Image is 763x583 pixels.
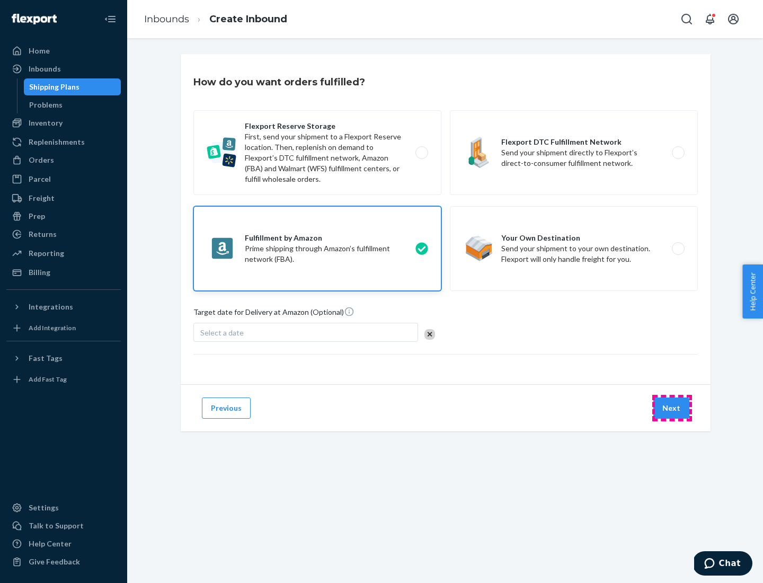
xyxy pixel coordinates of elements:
a: Freight [6,190,121,207]
div: Inbounds [29,64,61,74]
div: Reporting [29,248,64,259]
a: Shipping Plans [24,78,121,95]
div: Talk to Support [29,520,84,531]
button: Help Center [742,264,763,319]
div: Settings [29,502,59,513]
h3: How do you want orders fulfilled? [193,75,365,89]
a: Reporting [6,245,121,262]
a: Problems [24,96,121,113]
a: Inbounds [144,13,189,25]
div: Shipping Plans [29,82,79,92]
div: Parcel [29,174,51,184]
a: Help Center [6,535,121,552]
button: Open account menu [723,8,744,30]
div: Freight [29,193,55,204]
button: Close Navigation [100,8,121,30]
button: Talk to Support [6,517,121,534]
a: Replenishments [6,134,121,151]
button: Give Feedback [6,553,121,570]
button: Fast Tags [6,350,121,367]
div: Inventory [29,118,63,128]
div: Help Center [29,538,72,549]
a: Inbounds [6,60,121,77]
div: Home [29,46,50,56]
div: Integrations [29,302,73,312]
a: Settings [6,499,121,516]
div: Fast Tags [29,353,63,364]
a: Billing [6,264,121,281]
div: Replenishments [29,137,85,147]
button: Integrations [6,298,121,315]
div: Returns [29,229,57,240]
img: Flexport logo [12,14,57,24]
a: Parcel [6,171,121,188]
a: Returns [6,226,121,243]
a: Prep [6,208,121,225]
a: Inventory [6,114,121,131]
span: Target date for Delivery at Amazon (Optional) [193,306,354,322]
a: Orders [6,152,121,169]
a: Create Inbound [209,13,287,25]
div: Prep [29,211,45,222]
a: Add Integration [6,320,121,337]
div: Give Feedback [29,556,80,567]
ol: breadcrumbs [136,4,296,35]
div: Problems [29,100,63,110]
div: Add Integration [29,323,76,332]
a: Add Fast Tag [6,371,121,388]
button: Open Search Box [676,8,697,30]
div: Billing [29,267,50,278]
button: Open notifications [699,8,721,30]
div: Add Fast Tag [29,375,67,384]
a: Home [6,42,121,59]
iframe: Opens a widget where you can chat to one of our agents [694,551,752,578]
button: Previous [202,397,251,419]
div: Orders [29,155,54,165]
button: Next [653,397,689,419]
span: Select a date [200,328,244,337]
